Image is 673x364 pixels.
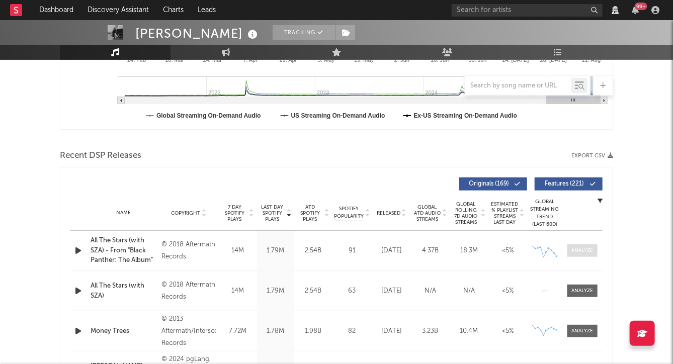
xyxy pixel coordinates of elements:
span: Copyright [171,210,200,216]
text: 24. Feb [127,57,146,63]
button: Tracking [273,25,335,40]
div: 99 + [635,3,647,10]
div: 1.98B [297,326,329,336]
text: 30. Jun [469,57,487,63]
button: Features(221) [535,177,603,191]
text: 19. May [354,57,374,63]
span: Originals ( 169 ) [466,181,512,187]
div: © 2018 Aftermath Records [161,279,216,303]
span: Recent DSP Releases [60,150,141,162]
text: US Streaming On-Demand Audio [291,112,385,119]
div: © 2013 Aftermath/Interscope Records [161,313,216,349]
button: 99+ [632,6,639,14]
div: [DATE] [375,326,408,336]
span: Global Rolling 7D Audio Streams [452,201,480,225]
a: All The Stars (with SZA) - From "Black Panther: The Album" [91,236,156,265]
text: 7. Apr [243,57,258,63]
text: Global Streaming On-Demand Audio [156,112,261,119]
a: Money Trees [91,326,156,336]
button: Export CSV [571,153,613,159]
text: 14. [DATE] [502,57,529,63]
span: Released [377,210,400,216]
text: 11. Aug [582,57,601,63]
span: Features ( 221 ) [541,181,587,187]
a: All The Stars (with SZA) [91,281,156,301]
span: Estimated % Playlist Streams Last Day [491,201,519,225]
text: 28. [DATE] [540,57,567,63]
div: <5% [491,246,525,256]
div: [DATE] [375,286,408,296]
text: Ex-US Streaming On-Demand Audio [413,112,517,119]
div: 18.3M [452,246,486,256]
div: 14M [221,286,254,296]
text: 16. Jun [431,57,449,63]
div: N/A [452,286,486,296]
input: Search for artists [452,4,603,17]
text: 10. Mar [165,57,184,63]
text: 5. May [318,57,335,63]
span: 7 Day Spotify Plays [221,204,248,222]
div: Global Streaming Trend (Last 60D) [530,198,560,228]
div: [DATE] [375,246,408,256]
div: <5% [491,326,525,336]
span: Global ATD Audio Streams [413,204,441,222]
span: ATD Spotify Plays [297,204,323,222]
div: 3.23B [413,326,447,336]
div: [PERSON_NAME] [135,25,260,42]
text: 2. Jun [394,57,409,63]
div: 91 [334,246,370,256]
div: 1.78M [259,326,292,336]
div: Name [91,209,156,217]
div: 7.72M [221,326,254,336]
div: 4.37B [413,246,447,256]
span: Spotify Popularity [334,205,364,220]
div: 2.54B [297,246,329,256]
div: 2.54B [297,286,329,296]
text: 24. Mar [203,57,222,63]
div: N/A [413,286,447,296]
div: 10.4M [452,326,486,336]
input: Search by song name or URL [465,82,571,90]
div: 1.79M [259,286,292,296]
div: 63 [334,286,370,296]
button: Originals(169) [459,177,527,191]
text: 21. Apr [280,57,297,63]
div: © 2018 Aftermath Records [161,239,216,263]
div: 14M [221,246,254,256]
div: 1.79M [259,246,292,256]
span: Last Day Spotify Plays [259,204,286,222]
div: <5% [491,286,525,296]
div: 82 [334,326,370,336]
